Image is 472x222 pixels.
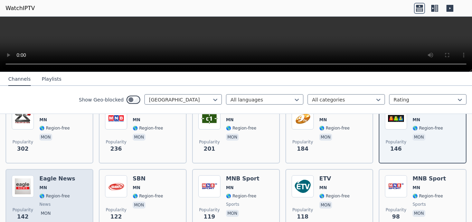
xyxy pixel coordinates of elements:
img: C1 [198,107,220,130]
span: 98 [392,213,400,221]
span: Popularity [106,207,126,213]
span: 🌎 Region-free [413,193,443,199]
span: Popularity [199,139,220,145]
span: 🌎 Region-free [39,193,70,199]
img: MNB Sport [385,175,407,197]
span: 🌎 Region-free [413,125,443,131]
span: 119 [204,213,215,221]
h6: ETV [319,175,350,182]
span: Popularity [199,207,220,213]
span: 🌎 Region-free [133,125,163,131]
span: Popularity [106,139,126,145]
p: mon [226,210,239,217]
img: SBN [105,175,127,197]
span: 🌎 Region-free [226,125,256,131]
span: Popularity [386,207,406,213]
span: MN [319,117,327,123]
img: ETV [292,175,314,197]
span: 🌎 Region-free [133,193,163,199]
span: 🌎 Region-free [319,125,350,131]
p: mon [226,134,239,141]
img: UBS [385,107,407,130]
span: Popularity [12,139,33,145]
span: 122 [110,213,122,221]
p: mon [39,210,52,217]
span: 146 [390,145,402,153]
h6: MNB Sport [413,175,446,182]
button: Playlists [42,73,62,86]
span: 🌎 Region-free [319,193,350,199]
span: Popularity [292,207,313,213]
span: sports [413,202,426,207]
img: MUONT-1 [105,107,127,130]
p: mon [413,210,425,217]
span: 🌎 Region-free [39,125,70,131]
span: news [39,202,50,207]
p: mon [319,202,332,208]
img: TV 25 [12,107,34,130]
span: Popularity [12,207,33,213]
p: mon [133,202,145,208]
span: MN [413,117,420,123]
span: MN [226,185,234,190]
span: 142 [17,213,28,221]
span: Popularity [292,139,313,145]
p: mon [133,134,145,141]
span: MN [133,185,140,190]
span: 184 [297,145,308,153]
h6: Eagle News [39,175,75,182]
a: WatchIPTV [6,4,35,12]
span: 302 [17,145,28,153]
h6: MNB Sport [226,175,259,182]
span: MN [39,117,47,123]
p: mon [39,134,52,141]
span: MN [133,117,140,123]
p: mon [413,134,425,141]
button: Channels [8,73,31,86]
span: Popularity [386,139,406,145]
span: 🌎 Region-free [226,193,256,199]
img: MNB Sport [198,175,220,197]
p: mon [319,134,332,141]
img: TV9 [292,107,314,130]
span: MN [39,185,47,190]
span: 118 [297,213,308,221]
h6: SBN [133,175,163,182]
label: Show Geo-blocked [79,96,124,103]
span: MN [226,117,234,123]
span: MN [319,185,327,190]
span: 201 [204,145,215,153]
img: Eagle News [12,175,34,197]
span: MN [413,185,420,190]
span: sports [226,202,239,207]
span: 236 [110,145,122,153]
